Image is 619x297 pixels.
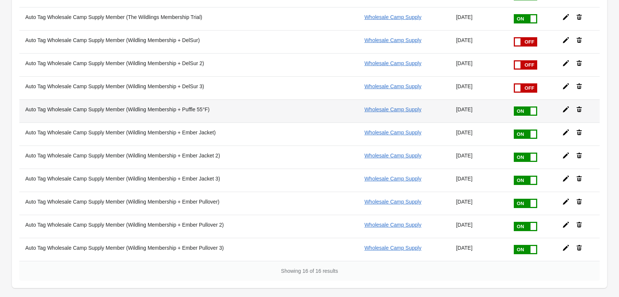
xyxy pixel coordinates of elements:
th: Auto Tag Wholesale Camp Supply Member (Wildling Membership + Puffle 55°F) [19,99,312,122]
th: Auto Tag Wholesale Camp Supply Member (Wildling Membership + DelSur 3) [19,76,312,99]
td: [DATE] [450,53,507,76]
th: Auto Tag Wholesale Camp Supply Member (Wildling Membership + Ember Pullover) [19,192,312,215]
a: Wholesale Camp Supply [364,83,421,89]
th: Auto Tag Wholesale Camp Supply Member (Wildling Membership + DelSur 2) [19,53,312,76]
th: Auto Tag Wholesale Camp Supply Member (Wildling Membership + Ember Pullover 3) [19,238,312,261]
a: Wholesale Camp Supply [364,14,421,20]
div: Showing 16 of 16 results [19,261,600,281]
td: [DATE] [450,30,507,53]
td: [DATE] [450,122,507,146]
a: Wholesale Camp Supply [364,106,421,112]
a: Wholesale Camp Supply [364,37,421,43]
td: [DATE] [450,238,507,261]
th: Auto Tag Wholesale Camp Supply Member (Wildling Membership + DelSur) [19,30,312,53]
a: Wholesale Camp Supply [364,222,421,228]
td: [DATE] [450,7,507,30]
th: Auto Tag Wholesale Camp Supply Member (Wildling Membership + Ember Jacket 2) [19,146,312,169]
td: [DATE] [450,76,507,99]
td: [DATE] [450,169,507,192]
a: Wholesale Camp Supply [364,130,421,135]
a: Wholesale Camp Supply [364,245,421,251]
a: Wholesale Camp Supply [364,60,421,66]
th: Auto Tag Wholesale Camp Supply Member (Wildling Membership + Ember Jacket 3) [19,169,312,192]
a: Wholesale Camp Supply [364,176,421,182]
td: [DATE] [450,215,507,238]
th: Auto Tag Wholesale Camp Supply Member (The Wildlings Membership Trial) [19,7,312,30]
td: [DATE] [450,99,507,122]
td: [DATE] [450,146,507,169]
td: [DATE] [450,192,507,215]
th: Auto Tag Wholesale Camp Supply Member (Wildling Membership + Ember Jacket) [19,122,312,146]
a: Wholesale Camp Supply [364,153,421,159]
a: Wholesale Camp Supply [364,199,421,205]
th: Auto Tag Wholesale Camp Supply Member (Wildling Membership + Ember Pullover 2) [19,215,312,238]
